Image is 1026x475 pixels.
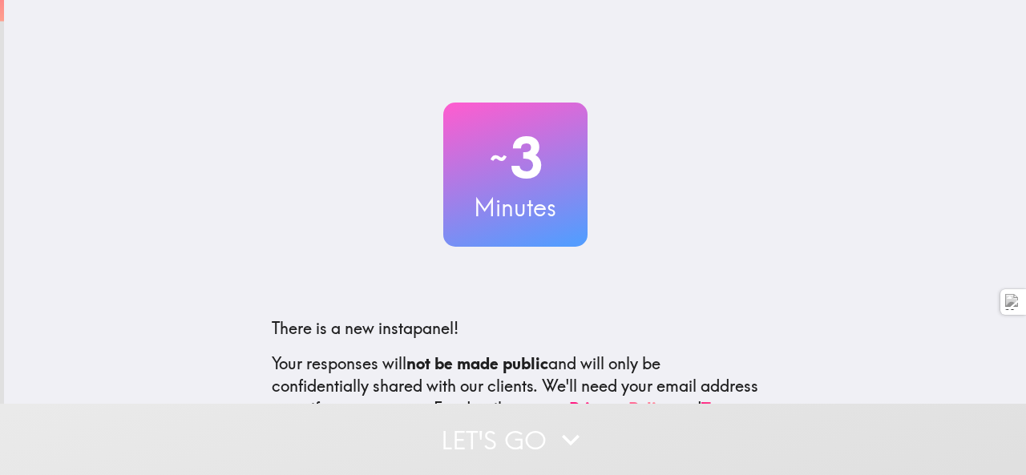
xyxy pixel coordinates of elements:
span: ~ [487,134,510,182]
a: Privacy Policy [569,398,673,418]
b: not be made public [406,353,548,373]
a: Terms [701,398,746,418]
span: There is a new instapanel! [272,318,458,338]
h3: Minutes [443,191,588,224]
h2: 3 [443,125,588,191]
p: Your responses will and will only be confidentially shared with our clients. We'll need your emai... [272,352,759,420]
